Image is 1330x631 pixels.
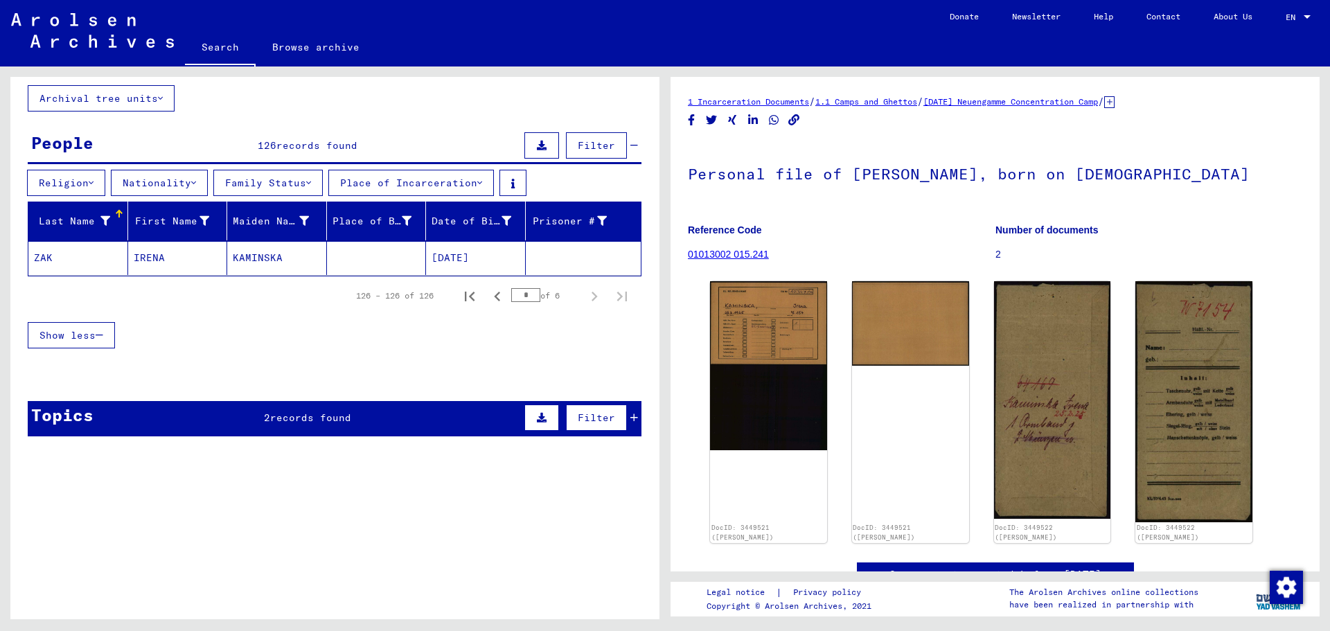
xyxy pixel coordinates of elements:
button: Religion [27,170,105,196]
mat-header-cell: Prisoner # [526,202,641,240]
img: yv_logo.png [1253,581,1305,616]
div: Maiden Name [233,210,326,232]
span: EN [1286,12,1301,22]
a: DocID: 3449521 ([PERSON_NAME]) [711,524,774,541]
a: DocID: 3449521 ([PERSON_NAME]) [853,524,915,541]
button: Nationality [111,170,208,196]
h1: Personal file of [PERSON_NAME], born on [DEMOGRAPHIC_DATA] [688,142,1302,203]
div: Place of Birth [332,210,429,232]
mat-cell: ZAK [28,241,128,275]
div: Prisoner # [531,214,608,229]
a: DocID: 3449522 ([PERSON_NAME]) [995,524,1057,541]
button: Copy link [787,112,801,129]
img: 002.jpg [1135,281,1252,522]
button: Next page [580,282,608,310]
button: Share on Facebook [684,112,699,129]
p: The Arolsen Archives online collections [1009,586,1198,598]
button: Last page [608,282,636,310]
button: Share on LinkedIn [746,112,761,129]
mat-header-cell: First Name [128,202,228,240]
div: People [31,130,94,155]
button: Filter [566,405,627,431]
div: Last Name [34,210,127,232]
a: 01013002 015.241 [688,249,769,260]
div: First Name [134,214,210,229]
div: Last Name [34,214,110,229]
span: Show less [39,329,96,341]
button: Show less [28,322,115,348]
div: Place of Birth [332,214,412,229]
a: Browse archive [256,30,376,64]
span: / [917,95,923,107]
a: Privacy policy [782,585,878,600]
button: Share on Xing [725,112,740,129]
div: Change consent [1269,570,1302,603]
img: Change consent [1270,571,1303,604]
span: / [1098,95,1104,107]
p: Copyright © Arolsen Archives, 2021 [707,600,878,612]
div: Maiden Name [233,214,309,229]
a: DocID: 3449522 ([PERSON_NAME]) [1137,524,1199,541]
button: Place of Incarceration [328,170,494,196]
div: Date of Birth [432,214,511,229]
p: 2 [995,247,1302,262]
mat-cell: KAMINSKA [227,241,327,275]
span: Filter [578,411,615,424]
button: Share on WhatsApp [767,112,781,129]
span: / [809,95,815,107]
button: Family Status [213,170,323,196]
button: Archival tree units [28,85,175,112]
b: Reference Code [688,224,762,235]
b: Number of documents [995,224,1099,235]
a: Legal notice [707,585,776,600]
mat-cell: [DATE] [426,241,526,275]
img: 001.jpg [994,281,1111,519]
a: 1 Incarceration Documents [688,96,809,107]
span: records found [276,139,357,152]
button: First page [456,282,484,310]
button: Previous page [484,282,511,310]
a: Search [185,30,256,66]
div: Topics [31,402,94,427]
div: | [707,585,878,600]
mat-header-cell: Maiden Name [227,202,327,240]
button: Filter [566,132,627,159]
span: records found [270,411,351,424]
img: 002.jpg [852,281,969,366]
div: of 6 [511,289,580,302]
span: 126 [258,139,276,152]
div: Prisoner # [531,210,625,232]
span: Filter [578,139,615,152]
mat-header-cell: Last Name [28,202,128,240]
mat-header-cell: Place of Birth [327,202,427,240]
p: have been realized in partnership with [1009,598,1198,611]
img: 001.jpg [710,281,827,450]
a: See comments created before [DATE] [889,567,1101,582]
mat-header-cell: Date of Birth [426,202,526,240]
button: Share on Twitter [704,112,719,129]
div: 126 – 126 of 126 [356,290,434,302]
img: Arolsen_neg.svg [11,13,174,48]
mat-cell: IRENA [128,241,228,275]
span: 2 [264,411,270,424]
div: First Name [134,210,227,232]
a: [DATE] Neuengamme Concentration Camp [923,96,1098,107]
div: Date of Birth [432,210,529,232]
a: 1.1 Camps and Ghettos [815,96,917,107]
